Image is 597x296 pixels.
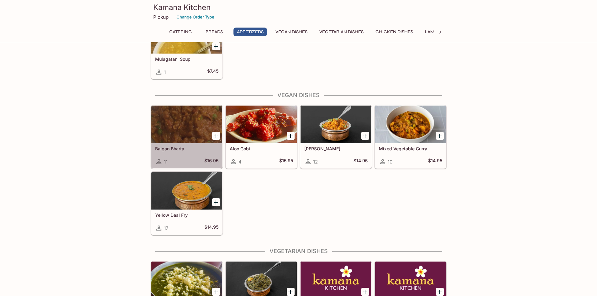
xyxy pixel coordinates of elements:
[151,248,447,255] h4: Vegetarian Dishes
[151,172,223,235] a: Yellow Daal Fry17$14.95
[238,159,242,165] span: 4
[353,158,368,165] h5: $14.95
[361,132,369,140] button: Add Chana Masala
[272,28,311,36] button: Vegan Dishes
[422,28,457,36] button: Lamb Dishes
[151,172,222,210] div: Yellow Daal Fry
[151,105,223,169] a: Baigan Bharta11$16.95
[287,288,295,296] button: Add Plain Palak
[151,106,222,143] div: Baigan Bharta
[301,106,371,143] div: Chana Masala
[226,106,297,143] div: Aloo Gobi
[287,132,295,140] button: Add Aloo Gobi
[313,159,318,165] span: 12
[304,146,368,151] h5: [PERSON_NAME]
[230,146,293,151] h5: Aloo Gobi
[375,106,446,143] div: Mixed Vegetable Curry
[155,56,218,62] h5: Mulagatani Soup
[204,158,218,165] h5: $16.95
[153,3,444,12] h3: Kamana Kitchen
[155,146,218,151] h5: Baigan Bharta
[436,132,444,140] button: Add Mixed Vegetable Curry
[316,28,367,36] button: Vegetarian Dishes
[212,42,220,50] button: Add Mulagatani Soup
[428,158,442,165] h5: $14.95
[164,69,166,75] span: 1
[375,105,446,169] a: Mixed Vegetable Curry10$14.95
[151,92,447,99] h4: Vegan Dishes
[207,68,218,76] h5: $7.45
[151,16,223,79] a: Mulagatani Soup1$7.45
[155,212,218,218] h5: Yellow Daal Fry
[164,225,168,231] span: 17
[212,132,220,140] button: Add Baigan Bharta
[372,28,416,36] button: Chicken Dishes
[361,288,369,296] button: Add Aloo Palak
[212,288,220,296] button: Add Palak Paneer
[151,16,222,54] div: Mulagatani Soup
[436,288,444,296] button: Add Makai Palak
[379,146,442,151] h5: Mixed Vegetable Curry
[233,28,267,36] button: Appetizers
[204,224,218,232] h5: $14.95
[164,159,168,165] span: 11
[226,105,297,169] a: Aloo Gobi4$15.95
[212,198,220,206] button: Add Yellow Daal Fry
[300,105,372,169] a: [PERSON_NAME]12$14.95
[174,12,217,22] button: Change Order Type
[200,28,228,36] button: Breads
[153,14,169,20] p: Pickup
[279,158,293,165] h5: $15.95
[388,159,392,165] span: 10
[166,28,195,36] button: Catering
